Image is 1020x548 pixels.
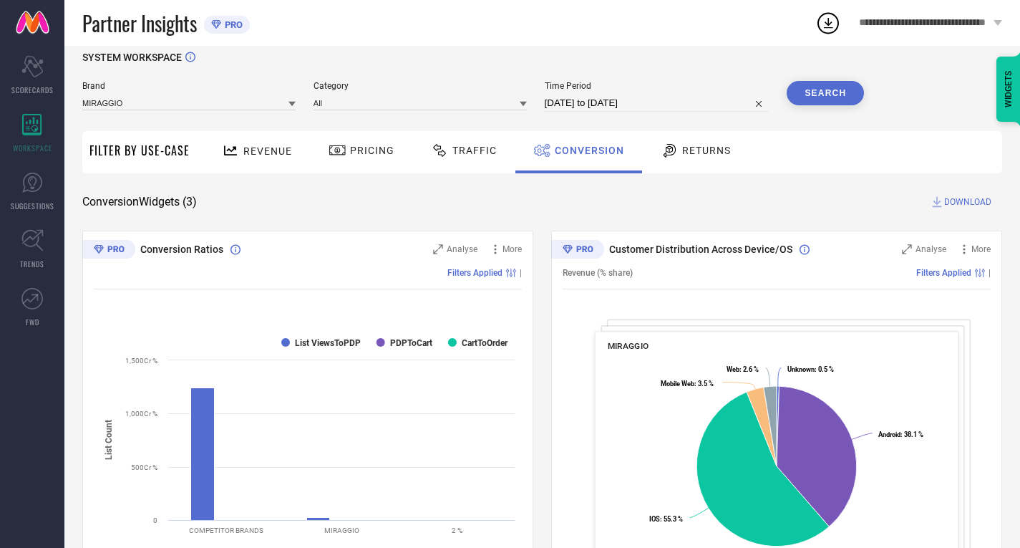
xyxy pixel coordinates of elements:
span: Revenue (% share) [563,268,633,278]
div: Premium [551,240,604,261]
button: Search [787,81,864,105]
span: Partner Insights [82,9,197,38]
text: CartToOrder [462,338,508,348]
text: 1,500Cr % [125,357,157,365]
span: Conversion Widgets ( 3 ) [82,195,197,209]
span: Returns [682,145,731,156]
span: | [989,268,991,278]
span: Analyse [915,244,946,254]
span: SCORECARDS [11,85,54,95]
span: Category [314,81,527,91]
input: Select time period [545,95,769,112]
span: MIRAGGIO [608,341,649,351]
span: SYSTEM WORKSPACE [82,52,182,63]
text: MIRAGGIO [324,527,359,534]
span: Revenue [243,145,292,157]
svg: Zoom [433,244,443,254]
text: PDPToCart [390,338,432,348]
span: PRO [221,19,243,30]
text: : 3.5 % [661,380,714,388]
text: 2 % [452,527,462,534]
span: Traffic [452,145,497,156]
text: List ViewsToPDP [295,338,361,348]
tspan: List Count [104,420,114,460]
text: : 2.6 % [727,365,759,373]
text: : 38.1 % [878,431,923,438]
span: Pricing [350,145,394,156]
tspan: Web [727,365,739,373]
span: Brand [82,81,296,91]
div: Open download list [815,10,841,36]
span: More [502,244,522,254]
tspan: Mobile Web [661,380,695,388]
text: 0 [153,516,157,524]
svg: Zoom [902,244,912,254]
span: More [971,244,991,254]
span: Conversion [555,145,624,156]
span: TRENDS [20,259,44,269]
span: Conversion Ratios [140,244,223,255]
text: : 55.3 % [649,515,683,523]
text: 1,000Cr % [125,410,157,418]
span: Filter By Use-Case [89,142,190,159]
span: | [520,268,522,278]
span: Analyse [447,244,477,254]
span: DOWNLOAD [944,195,991,209]
span: Filters Applied [916,268,971,278]
span: SUGGESTIONS [11,201,54,211]
text: : 0.5 % [787,365,834,373]
tspan: Unknown [787,365,815,373]
div: Premium [82,240,135,261]
span: Customer Distribution Across Device/OS [609,244,792,255]
span: Time Period [545,81,769,91]
span: Filters Applied [447,268,502,278]
text: COMPETITOR BRANDS [189,527,263,534]
text: 500Cr % [131,463,157,471]
span: FWD [26,317,39,327]
tspan: Android [878,431,900,438]
tspan: IOS [649,515,660,523]
span: WORKSPACE [13,143,52,153]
